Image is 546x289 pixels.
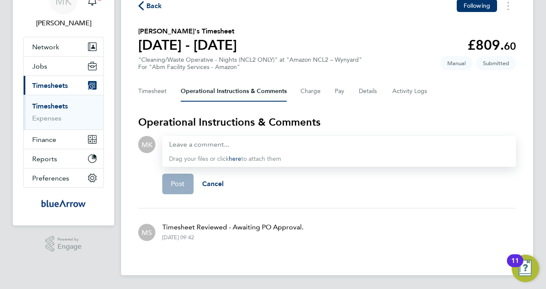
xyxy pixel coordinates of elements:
button: Pay [335,81,345,102]
button: Preferences [24,169,103,187]
button: Charge [300,81,321,102]
p: Timesheet Reviewed - Awaiting PO Approval. [162,222,303,232]
h3: Operational Instructions & Comments [138,115,516,129]
div: For "Abm Facility Services - Amazon" [138,63,362,71]
button: Operational Instructions & Comments [181,81,287,102]
span: Timesheets [32,81,68,90]
button: Reports [24,149,103,168]
button: Network [24,37,103,56]
button: Open Resource Center, 11 new notifications [512,255,539,282]
a: Go to home page [23,196,104,210]
span: MS [142,228,152,237]
app-decimal: £809. [467,37,516,53]
span: Powered by [58,236,82,243]
button: Back [138,0,162,11]
button: Finance [24,130,103,149]
button: Jobs [24,57,103,75]
span: Network [32,43,59,51]
div: 11 [511,261,519,272]
button: Details [359,81,379,102]
div: Miriam Kerins [138,136,155,153]
span: Following [464,2,490,9]
span: Back [146,1,162,11]
span: Miriam Kerins [23,18,104,28]
span: Jobs [32,62,47,70]
span: Engage [58,243,82,250]
a: Powered byEngage [45,236,82,252]
span: MK [142,140,152,149]
span: This timesheet is Submitted. [476,56,516,70]
span: Reports [32,155,57,163]
span: 60 [504,40,516,52]
button: Activity Logs [392,81,428,102]
button: Timesheet [138,81,167,102]
div: Timesheets [24,95,103,129]
div: Matthew Smith [138,224,155,241]
span: Drag your files or click to attach them [169,155,281,163]
a: Timesheets [32,102,68,110]
span: Finance [32,135,56,144]
img: bluearrow-logo-retina.png [41,196,86,210]
a: Expenses [32,114,61,122]
span: This timesheet was manually created. [440,56,473,70]
a: here [229,155,241,163]
span: Preferences [32,174,69,182]
h2: [PERSON_NAME]'s Timesheet [138,26,237,36]
div: [DATE] 09:42 [162,234,194,241]
button: Cancel [194,174,233,194]
h1: [DATE] - [DATE] [138,36,237,54]
button: Timesheets [24,76,103,95]
span: Cancel [202,180,224,188]
div: "Cleaning/Waste Operative - Nights (NCL2 ONLY)" at "Amazon NCL2 – Wynyard" [138,56,362,71]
